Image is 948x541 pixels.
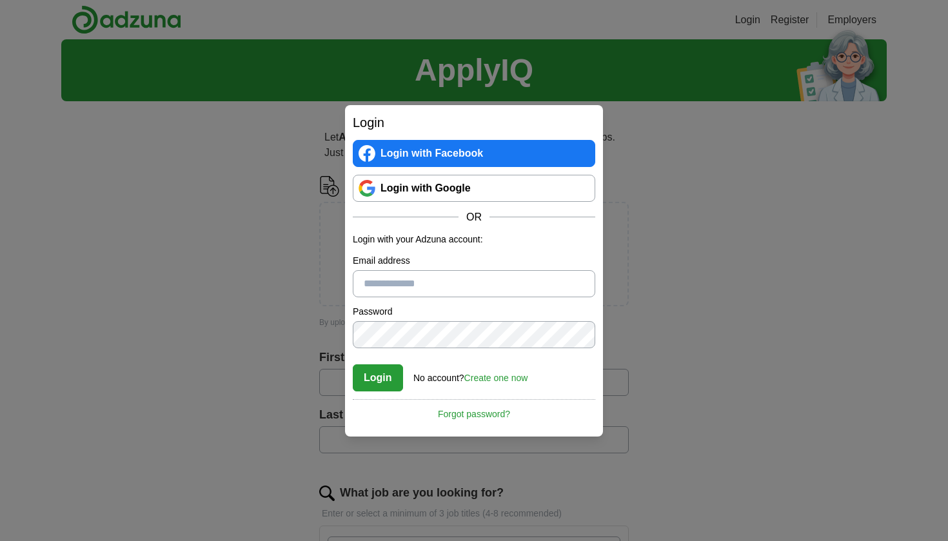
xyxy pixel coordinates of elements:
label: Email address [353,254,595,268]
p: Login with your Adzuna account: [353,233,595,246]
div: No account? [413,364,528,385]
a: Forgot password? [353,399,595,421]
a: Login with Facebook [353,140,595,167]
button: Login [353,364,403,391]
a: Create one now [464,373,528,383]
h2: Login [353,113,595,132]
span: OR [459,210,489,225]
a: Login with Google [353,175,595,202]
label: Password [353,305,595,319]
